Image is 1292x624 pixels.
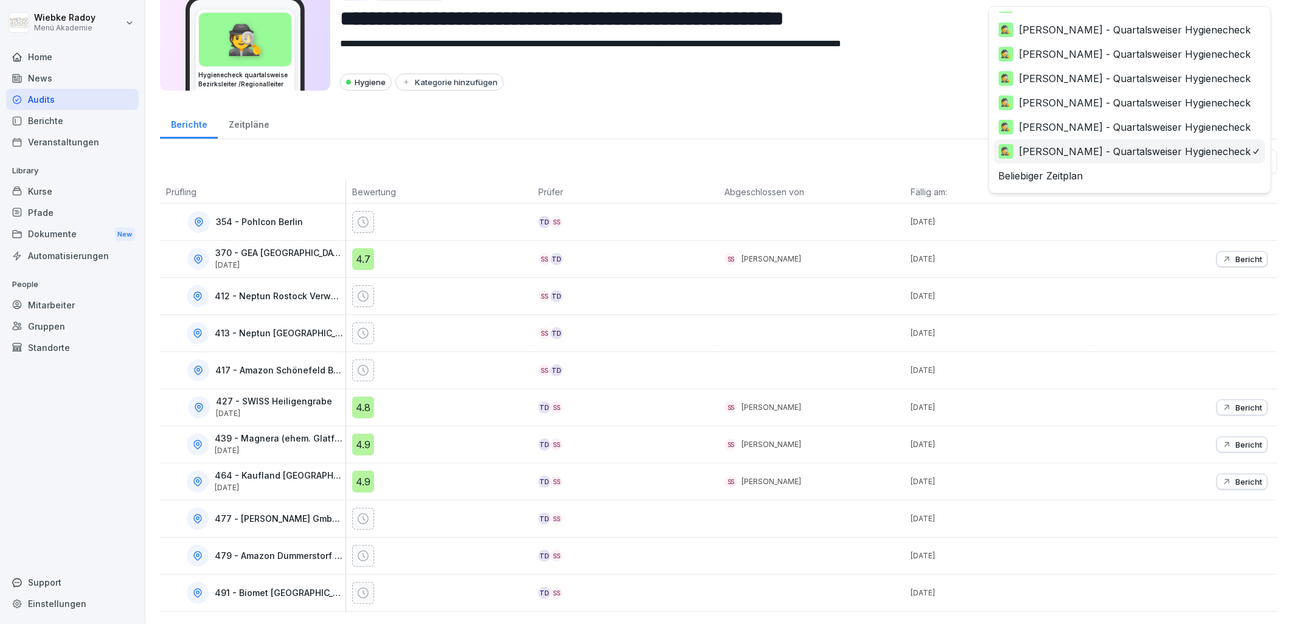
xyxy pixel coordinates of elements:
div: [PERSON_NAME] - Quartalsweiser Hygienecheck [999,144,1251,159]
p: Bericht [1235,254,1262,264]
div: 🕵️ [999,144,1013,159]
div: 🕵️ [999,23,1013,37]
span: Beliebiger Zeitplan [999,168,1083,183]
div: [PERSON_NAME] - Quartalsweiser Hygienecheck [999,23,1251,37]
p: Bericht [1235,440,1262,449]
div: [PERSON_NAME] - Quartalsweiser Hygienecheck [999,120,1251,134]
div: [PERSON_NAME] - Quartalsweiser Hygienecheck [999,95,1251,110]
div: 🕵️ [999,71,1013,86]
div: 🕵️ [999,95,1013,110]
div: [PERSON_NAME] - Quartalsweiser Hygienecheck [999,47,1251,61]
div: 🕵️ [999,47,1013,61]
p: Bericht [1235,403,1262,412]
div: [PERSON_NAME] - Quartalsweiser Hygienecheck [999,71,1251,86]
div: 🕵️ [999,120,1013,134]
p: Bericht [1235,477,1262,487]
